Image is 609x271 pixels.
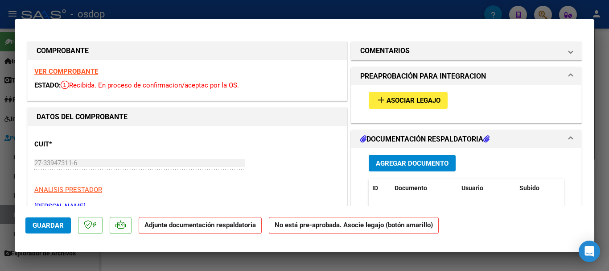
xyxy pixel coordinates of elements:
div: Open Intercom Messenger [579,241,600,262]
h1: PREAPROBACIÓN PARA INTEGRACION [360,71,486,82]
mat-expansion-panel-header: COMENTARIOS [351,42,581,60]
span: Subido [519,184,539,192]
p: CUIT [34,139,126,150]
mat-expansion-panel-header: DOCUMENTACIÓN RESPALDATORIA [351,130,581,148]
datatable-header-cell: Acción [560,179,605,198]
span: Asociar Legajo [387,97,440,105]
h1: COMENTARIOS [360,46,410,56]
strong: COMPROBANTE [37,46,89,55]
mat-expansion-panel-header: PREAPROBACIÓN PARA INTEGRACION [351,67,581,85]
div: PREAPROBACIÓN PARA INTEGRACION [351,85,581,122]
strong: No está pre-aprobada. Asocie legajo (botón amarillo) [269,217,439,234]
p: [PERSON_NAME] [34,201,340,212]
span: Documento [395,184,427,192]
span: ANALISIS PRESTADOR [34,186,102,194]
span: ESTADO: [34,81,61,89]
strong: DATOS DEL COMPROBANTE [37,113,128,121]
button: Agregar Documento [369,155,456,171]
datatable-header-cell: Documento [391,179,458,198]
span: Recibida. En proceso de confirmacion/aceptac por la OS. [61,81,239,89]
datatable-header-cell: ID [369,179,391,198]
button: Asociar Legajo [369,92,448,108]
span: Guardar [33,221,64,229]
mat-icon: add [376,95,387,105]
strong: Adjunte documentación respaldatoria [144,221,256,229]
a: VER COMPROBANTE [34,67,98,75]
span: ID [372,184,378,192]
datatable-header-cell: Subido [516,179,560,198]
datatable-header-cell: Usuario [458,179,516,198]
span: Usuario [461,184,483,192]
button: Guardar [25,217,71,233]
span: Agregar Documento [376,159,449,167]
h1: DOCUMENTACIÓN RESPALDATORIA [360,134,490,145]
